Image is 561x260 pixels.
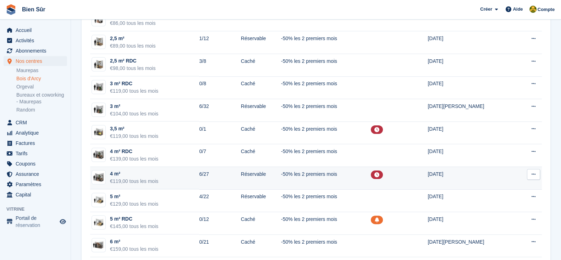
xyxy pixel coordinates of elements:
[241,99,281,122] td: Réservable
[16,190,58,200] span: Capital
[529,6,537,13] img: Fatima Kelaaoui
[281,99,371,122] td: -50% les 2 premiers mois
[199,54,241,77] td: 3/8
[4,128,67,138] a: menu
[199,144,241,167] td: 0/7
[110,80,158,87] div: 3 m² RDC
[4,159,67,169] a: menu
[92,59,105,70] img: box-2,5m2.jpg
[4,169,67,179] a: menu
[241,212,281,235] td: Caché
[199,31,241,54] td: 1/12
[110,125,158,132] div: 3,5 m²
[110,178,158,185] div: €119,00 tous les mois
[110,155,158,163] div: €139,00 tous les mois
[110,65,155,72] div: €98,00 tous les mois
[110,87,158,95] div: €119,00 tous les mois
[16,67,67,74] a: Maurepas
[110,57,155,65] div: 2,5 m² RDC
[16,128,58,138] span: Analytique
[92,240,105,250] img: 60-sqft-unit.jpg
[281,212,371,235] td: -50% les 2 premiers mois
[16,36,58,45] span: Activités
[428,167,518,190] td: [DATE]
[16,118,58,128] span: CRM
[281,76,371,99] td: -50% les 2 premiers mois
[110,20,155,27] div: €86,00 tous les mois
[428,54,518,77] td: [DATE]
[199,212,241,235] td: 0/12
[110,35,155,42] div: 2,5 m²
[16,215,58,229] span: Portail de réservation
[16,92,67,105] a: Bureaux et coworking - Maurepas
[480,6,492,13] span: Créer
[16,148,58,158] span: Tarifs
[428,234,518,257] td: [DATE][PERSON_NAME]
[110,238,158,245] div: 6 m²
[4,190,67,200] a: menu
[16,138,58,148] span: Factures
[281,167,371,190] td: -50% les 2 premiers mois
[428,144,518,167] td: [DATE]
[92,127,105,137] img: box-3,5m2.jpg
[92,217,105,228] img: box-5m2.jpg
[110,170,158,178] div: 4 m²
[4,148,67,158] a: menu
[16,46,58,56] span: Abonnements
[241,54,281,77] td: Caché
[428,9,518,31] td: [DATE]
[428,121,518,144] td: [DATE]
[4,118,67,128] a: menu
[199,234,241,257] td: 0/21
[92,82,105,92] img: box-3m2.jpg
[92,150,105,160] img: box-4m2.jpg
[4,215,67,229] a: menu
[428,189,518,212] td: [DATE]
[19,4,48,15] a: Bien Sûr
[428,76,518,99] td: [DATE]
[110,200,158,208] div: €129,00 tous les mois
[16,56,58,66] span: Nos centres
[110,223,158,230] div: €145,00 tous les mois
[110,103,158,110] div: 3 m²
[16,83,67,90] a: Orgeval
[199,189,241,212] td: 4/22
[199,167,241,190] td: 6/27
[199,9,241,31] td: 7/10
[241,189,281,212] td: Réservable
[281,54,371,77] td: -50% les 2 premiers mois
[241,167,281,190] td: Réservable
[4,36,67,45] a: menu
[4,56,67,66] a: menu
[281,189,371,212] td: -50% les 2 premiers mois
[513,6,523,13] span: Aide
[428,99,518,122] td: [DATE][PERSON_NAME]
[110,193,158,200] div: 5 m²
[110,215,158,223] div: 5 m² RDC
[16,179,58,189] span: Paramètres
[241,76,281,99] td: Caché
[59,217,67,226] a: Boutique d'aperçu
[538,6,555,13] span: Compte
[241,234,281,257] td: Caché
[428,212,518,235] td: [DATE]
[16,75,67,82] a: Bois d'Arcy
[281,121,371,144] td: -50% les 2 premiers mois
[199,121,241,144] td: 0/1
[281,234,371,257] td: -50% les 2 premiers mois
[4,46,67,56] a: menu
[110,132,158,140] div: €119,00 tous les mois
[110,245,158,253] div: €159,00 tous les mois
[241,9,281,31] td: Caché
[110,110,158,118] div: €104,00 tous les mois
[281,31,371,54] td: -50% les 2 premiers mois
[428,31,518,54] td: [DATE]
[281,9,371,31] td: -50% les 2 premiers mois
[92,14,105,25] img: box-2m2.jpg
[92,195,105,205] img: box-5m2.jpg
[281,144,371,167] td: -50% les 2 premiers mois
[4,179,67,189] a: menu
[6,4,16,15] img: stora-icon-8386f47178a22dfd0bd8f6a31ec36ba5ce8667c1dd55bd0f319d3a0aa187defe.svg
[241,144,281,167] td: Caché
[16,159,58,169] span: Coupons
